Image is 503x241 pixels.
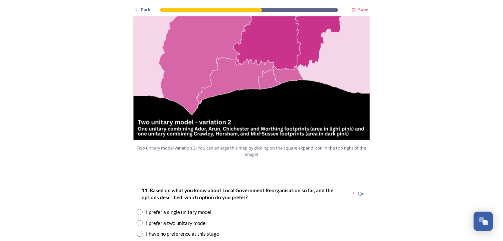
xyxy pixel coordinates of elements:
[136,145,367,158] span: Two unitary model variation 2 (You can enlarge this map by clicking on the square expand icon in ...
[146,208,211,216] div: I prefer a single unitary model
[146,219,207,227] div: I prefer a two unitary model
[474,212,493,231] button: Open Chat
[142,187,334,200] strong: 11. Based on what you know about Local Government Reorganisation so far, and the options describe...
[141,7,150,13] span: Back
[358,7,368,13] strong: Save
[146,230,219,238] div: I have no preference at this stage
